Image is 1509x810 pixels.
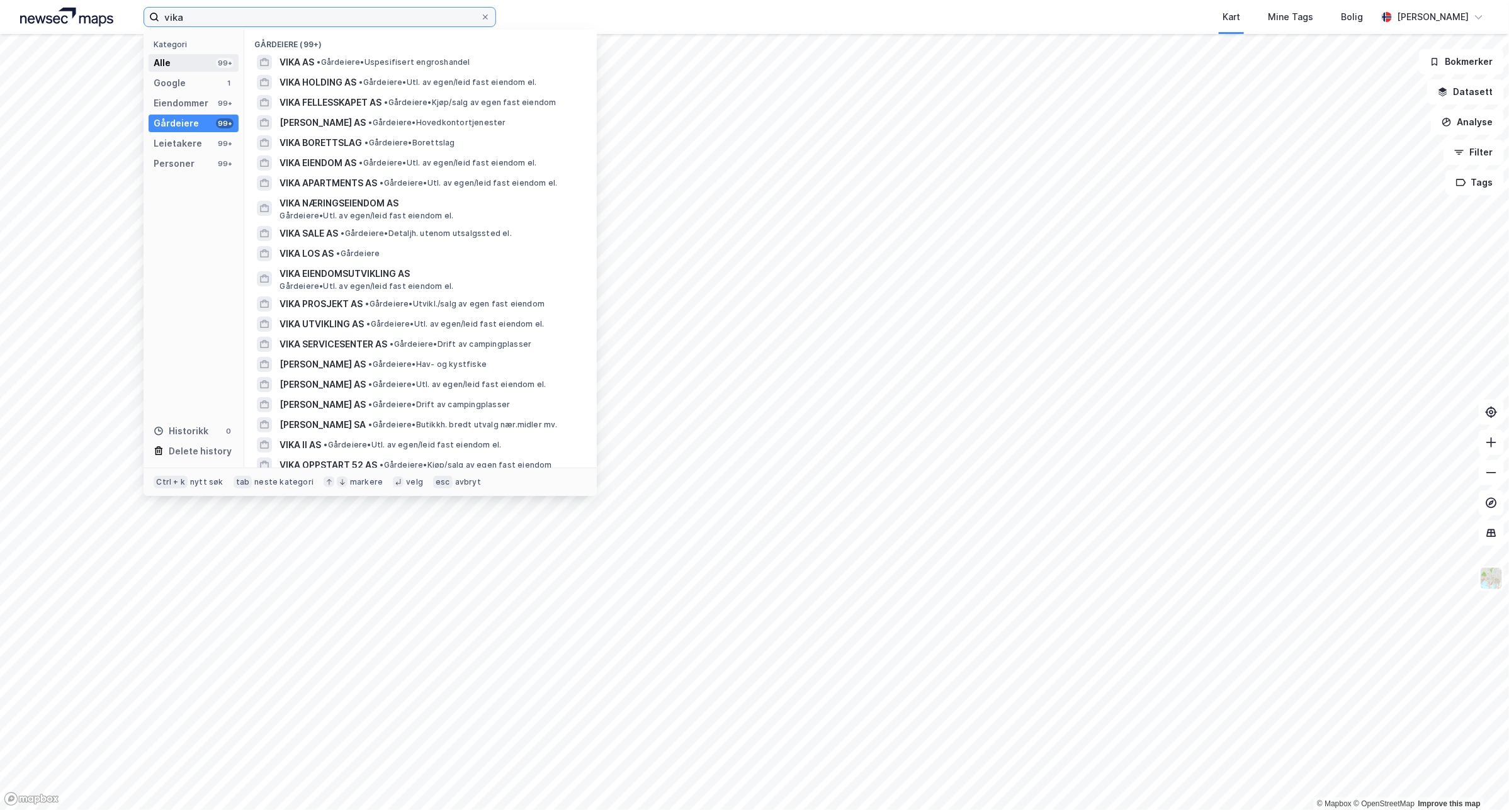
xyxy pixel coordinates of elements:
span: [PERSON_NAME] SA [280,417,366,432]
span: • [390,339,393,349]
div: 1 [223,78,234,88]
span: VIKA PROSJEKT AS [280,296,363,312]
span: • [365,299,369,308]
div: 99+ [216,118,234,128]
span: Gårdeiere • Drift av campingplasser [390,339,531,349]
div: 99+ [216,58,234,68]
div: 99+ [216,138,234,149]
div: tab [234,476,252,488]
a: Mapbox [1317,799,1352,808]
button: Bokmerker [1419,49,1504,74]
div: Leietakere [154,136,202,151]
div: Google [154,76,186,91]
span: • [384,98,388,107]
span: • [365,138,368,147]
div: 99+ [216,98,234,108]
span: • [368,380,372,389]
div: nytt søk [190,477,223,487]
span: Gårdeiere • Utl. av egen/leid fast eiendom el. [366,319,544,329]
span: Gårdeiere • Uspesifisert engroshandel [317,57,470,67]
span: • [366,319,370,329]
span: • [359,77,363,87]
span: VIKA EIENDOM AS [280,155,356,171]
div: [PERSON_NAME] [1397,9,1469,25]
span: Gårdeiere • Kjøp/salg av egen fast eiendom [384,98,556,108]
button: Tags [1445,170,1504,195]
span: • [380,460,383,470]
span: [PERSON_NAME] AS [280,115,366,130]
iframe: Chat Widget [1446,750,1509,810]
div: avbryt [455,477,481,487]
span: Gårdeiere [336,249,380,259]
span: • [380,178,383,188]
span: VIKA SERVICESENTER AS [280,337,387,352]
span: • [368,420,372,429]
img: logo.a4113a55bc3d86da70a041830d287a7e.svg [20,8,113,26]
span: [PERSON_NAME] AS [280,357,366,372]
div: neste kategori [254,477,314,487]
span: VIKA LOS AS [280,246,334,261]
div: Kontrollprogram for chat [1446,750,1509,810]
span: • [317,57,320,67]
span: • [368,359,372,369]
button: Datasett [1427,79,1504,104]
div: Historikk [154,424,208,439]
div: Ctrl + k [154,476,188,488]
span: Gårdeiere • Hovedkontortjenester [368,118,506,128]
span: VIKA II AS [280,437,321,453]
span: Gårdeiere • Utl. av egen/leid fast eiendom el. [380,178,557,188]
span: VIKA HOLDING AS [280,75,356,90]
span: VIKA SALE AS [280,226,338,241]
div: 99+ [216,159,234,169]
span: • [336,249,340,258]
a: OpenStreetMap [1354,799,1415,808]
div: Eiendommer [154,96,208,111]
span: VIKA APARTMENTS AS [280,176,377,191]
div: Personer [154,156,195,171]
a: Improve this map [1418,799,1481,808]
span: Gårdeiere • Kjøp/salg av egen fast eiendom [380,460,551,470]
a: Mapbox homepage [4,792,59,806]
span: • [368,400,372,409]
span: [PERSON_NAME] AS [280,397,366,412]
span: • [341,228,344,238]
span: Gårdeiere • Utl. av egen/leid fast eiendom el. [359,77,536,87]
span: Gårdeiere • Utl. av egen/leid fast eiendom el. [280,281,453,291]
span: Gårdeiere • Butikkh. bredt utvalg nær.midler mv. [368,420,557,430]
span: Gårdeiere • Borettslag [365,138,455,148]
span: • [359,158,363,167]
button: Analyse [1431,110,1504,135]
div: 0 [223,426,234,436]
span: Gårdeiere • Utl. av egen/leid fast eiendom el. [368,380,546,390]
div: Bolig [1341,9,1363,25]
span: Gårdeiere • Utl. av egen/leid fast eiendom el. [324,440,501,450]
button: Filter [1444,140,1504,165]
span: VIKA BORETTSLAG [280,135,362,150]
span: VIKA AS [280,55,314,70]
span: • [368,118,372,127]
div: Gårdeiere [154,116,199,131]
div: markere [350,477,383,487]
input: Søk på adresse, matrikkel, gårdeiere, leietakere eller personer [159,8,480,26]
div: Gårdeiere (99+) [244,30,597,52]
div: Kart [1223,9,1240,25]
span: VIKA EIENDOMSUTVIKLING AS [280,266,582,281]
span: Gårdeiere • Detaljh. utenom utsalgssted el. [341,228,511,239]
span: VIKA OPPSTART 52 AS [280,458,377,473]
img: Z [1479,566,1503,590]
div: Mine Tags [1268,9,1313,25]
span: • [324,440,327,449]
div: velg [406,477,423,487]
span: VIKA NÆRINGSEIENDOM AS [280,196,582,211]
div: Alle [154,55,171,70]
div: Kategori [154,40,239,49]
span: Gårdeiere • Hav- og kystfiske [368,359,487,369]
span: [PERSON_NAME] AS [280,377,366,392]
span: Gårdeiere • Utvikl./salg av egen fast eiendom [365,299,545,309]
span: VIKA UTVIKLING AS [280,317,364,332]
div: Delete history [169,444,232,459]
div: esc [433,476,453,488]
span: Gårdeiere • Utl. av egen/leid fast eiendom el. [280,211,453,221]
span: VIKA FELLESSKAPET AS [280,95,381,110]
span: Gårdeiere • Drift av campingplasser [368,400,510,410]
